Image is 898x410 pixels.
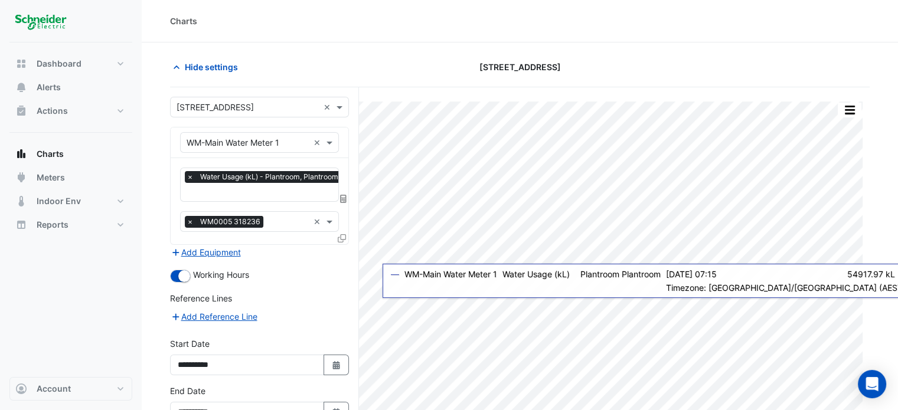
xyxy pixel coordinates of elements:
app-icon: Charts [15,148,27,160]
app-icon: Actions [15,105,27,117]
span: Dashboard [37,58,81,70]
span: Account [37,383,71,395]
span: Actions [37,105,68,117]
button: Add Equipment [170,245,241,259]
button: Alerts [9,76,132,99]
button: Charts [9,142,132,166]
label: Start Date [170,337,210,350]
img: Company Logo [14,9,67,33]
app-icon: Alerts [15,81,27,93]
app-icon: Meters [15,172,27,183]
div: Open Intercom Messenger [858,370,886,398]
button: Indoor Env [9,189,132,213]
button: Meters [9,166,132,189]
app-icon: Indoor Env [15,195,27,207]
fa-icon: Select Date [331,360,342,370]
span: Choose Function [338,193,349,204]
span: Clear [314,136,324,149]
span: WM0005 318236 [197,216,263,228]
span: [STREET_ADDRESS] [479,61,561,73]
button: More Options [838,103,861,117]
app-icon: Dashboard [15,58,27,70]
span: Charts [37,148,64,160]
div: Charts [170,15,197,27]
span: Indoor Env [37,195,81,207]
button: Account [9,377,132,401]
button: Actions [9,99,132,123]
button: Add Reference Line [170,310,258,323]
button: Reports [9,213,132,237]
app-icon: Reports [15,219,27,231]
span: Clear [324,101,334,113]
span: Clear [314,215,324,228]
span: Hide settings [185,61,238,73]
span: Clone Favourites and Tasks from this Equipment to other Equipment [338,233,346,243]
span: Working Hours [193,270,249,280]
label: End Date [170,385,205,397]
span: Water Usage (kL) - Plantroom, Plantroom [197,171,341,183]
span: × [185,216,195,228]
button: Dashboard [9,52,132,76]
span: Alerts [37,81,61,93]
label: Reference Lines [170,292,232,304]
span: Meters [37,172,65,183]
span: × [185,171,195,183]
span: Reports [37,219,68,231]
button: Hide settings [170,57,246,77]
